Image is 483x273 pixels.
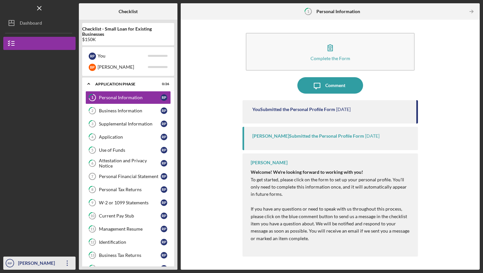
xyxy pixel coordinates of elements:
div: R P [161,199,167,206]
button: Dashboard [3,16,76,30]
tspan: 11 [90,227,94,231]
div: B P [89,64,96,71]
div: You Submitted the Personal Profile Form [252,107,335,112]
a: 7Personal Financial StatementRP [85,170,171,183]
time: 2025-09-05 18:32 [365,133,379,139]
div: R P [161,186,167,193]
div: R P [161,94,167,101]
a: 10Current Pay StubRP [85,209,171,222]
div: R P [161,213,167,219]
div: R P [161,121,167,127]
tspan: 5 [91,148,93,152]
a: 11Management ResumeRP [85,222,171,236]
tspan: 10 [90,214,95,218]
tspan: 9 [91,201,94,205]
tspan: 7 [91,174,93,178]
a: 4ApplicationRP [85,130,171,144]
a: 9W-2 or 1099 StatementsRP [85,196,171,209]
div: Personal Tax Returns [99,187,161,192]
div: Use of Funds [99,148,161,153]
time: 2025-09-05 19:01 [336,107,351,112]
div: Application Phase [95,82,153,86]
div: Management Resume [99,226,161,232]
button: RP[PERSON_NAME] [3,257,76,270]
a: 13Business Tax ReturnsRP [85,249,171,262]
tspan: 4 [91,135,94,139]
a: 6Attestation and Privacy NoticeRP [85,157,171,170]
div: R P [161,134,167,140]
div: R P [161,265,167,272]
div: [PERSON_NAME] [251,160,287,165]
a: 1Personal InformationRP [85,91,171,104]
tspan: 8 [91,188,93,192]
a: 5Use of FundsRP [85,144,171,157]
a: 12IdentificationRP [85,236,171,249]
div: R P [161,173,167,180]
div: $150K [82,37,174,42]
button: Complete the Form [246,33,415,71]
b: Checklist [119,9,138,14]
b: Checklist - Small Loan for Existing Businesses [82,26,174,37]
div: Identification [99,239,161,245]
div: Application [99,134,161,140]
div: Personal Information [99,95,161,100]
div: Personal Financial Statement [99,174,161,179]
div: Business Information [99,108,161,113]
div: R P [89,53,96,60]
a: 2Business InformationRP [85,104,171,117]
div: R P [161,147,167,153]
div: R P [161,107,167,114]
div: Current Pay Stub [99,213,161,218]
div: Comment [325,77,345,94]
div: Year to Date Balance Sheet [99,266,161,271]
tspan: 14 [90,266,95,271]
div: R P [161,252,167,259]
button: Comment [297,77,363,94]
div: R P [161,239,167,245]
div: You [98,50,148,61]
tspan: 3 [91,122,93,126]
tspan: 13 [90,253,94,258]
div: Business Tax Returns [99,253,161,258]
strong: Welcome! We're looking forward to working with you! [251,169,363,175]
div: [PERSON_NAME] [98,61,148,73]
a: 3Supplemental InformationRP [85,117,171,130]
tspan: 12 [90,240,94,244]
div: Attestation and Privacy Notice [99,158,161,169]
div: [PERSON_NAME] [16,257,59,271]
div: Dashboard [20,16,42,31]
div: Supplemental Information [99,121,161,126]
div: R P [161,160,167,167]
a: 8Personal Tax ReturnsRP [85,183,171,196]
b: Personal Information [316,9,360,14]
div: 0 / 26 [157,82,169,86]
tspan: 1 [91,96,93,100]
div: W-2 or 1099 Statements [99,200,161,205]
div: R P [161,226,167,232]
tspan: 1 [307,9,309,13]
div: Complete the Form [310,56,350,61]
tspan: 2 [91,109,93,113]
div: [PERSON_NAME] Submitted the Personal Profile Form [252,133,364,139]
tspan: 6 [91,161,94,166]
text: RP [8,262,12,265]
